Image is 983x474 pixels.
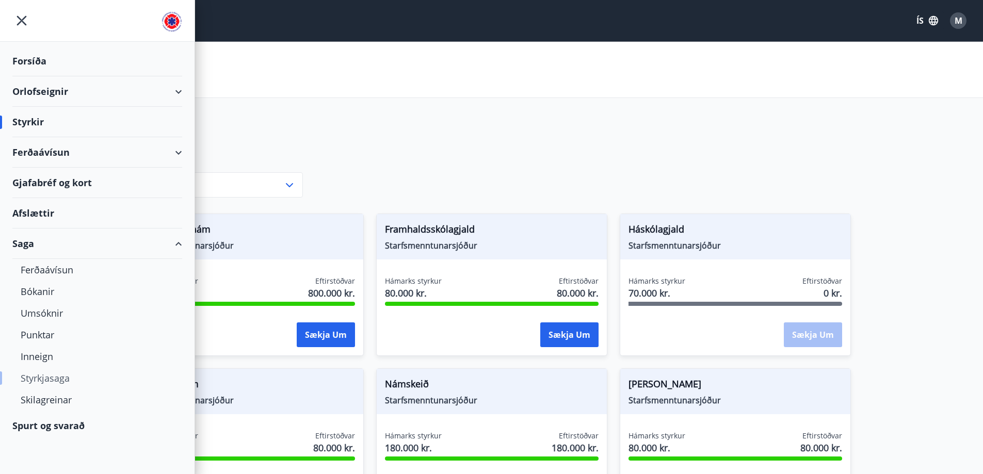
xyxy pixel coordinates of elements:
[21,259,174,281] div: Ferðaávísun
[800,441,842,454] span: 80.000 kr.
[629,276,685,286] span: Hámarks styrkur
[629,441,685,454] span: 80.000 kr.
[141,222,355,240] span: Bráðatækninám
[559,276,599,286] span: Eftirstöðvar
[629,377,842,395] span: [PERSON_NAME]
[385,276,442,286] span: Hámarks styrkur
[911,11,944,30] button: ÍS
[12,168,182,198] div: Gjafabréf og kort
[385,431,442,441] span: Hámarks styrkur
[308,286,355,300] span: 800.000 kr.
[12,76,182,107] div: Orlofseignir
[802,276,842,286] span: Eftirstöðvar
[629,222,842,240] span: Háskólagjald
[12,137,182,168] div: Ferðaávísun
[385,286,442,300] span: 80.000 kr.
[313,441,355,454] span: 80.000 kr.
[133,160,303,170] label: Flokkur
[12,198,182,228] div: Afslættir
[385,240,599,251] span: Starfsmenntunarsjóður
[21,389,174,411] div: Skilagreinar
[12,411,182,440] div: Spurt og svarað
[141,240,355,251] span: Starfsmenntunarsjóður
[297,322,355,347] button: Sækja um
[629,286,685,300] span: 70.000 kr.
[12,46,182,76] div: Forsíða
[559,431,599,441] span: Eftirstöðvar
[21,281,174,302] div: Bókanir
[141,395,355,406] span: Starfsmenntunarsjóður
[557,286,599,300] span: 80.000 kr.
[802,431,842,441] span: Eftirstöðvar
[629,431,685,441] span: Hámarks styrkur
[540,322,599,347] button: Sækja um
[21,302,174,324] div: Umsóknir
[629,240,842,251] span: Starfsmenntunarsjóður
[141,377,355,395] span: Meistaranám
[629,395,842,406] span: Starfsmenntunarsjóður
[21,346,174,367] div: Inneign
[12,228,182,259] div: Saga
[385,222,599,240] span: Framhaldsskólagjald
[955,15,962,26] span: M
[315,431,355,441] span: Eftirstöðvar
[824,286,842,300] span: 0 kr.
[552,441,599,454] span: 180.000 kr.
[385,395,599,406] span: Starfsmenntunarsjóður
[12,107,182,137] div: Styrkir
[21,367,174,389] div: Styrkjasaga
[385,377,599,395] span: Námskeið
[12,11,31,30] button: menu
[21,324,174,346] div: Punktar
[315,276,355,286] span: Eftirstöðvar
[385,441,442,454] span: 180.000 kr.
[946,8,971,33] button: M
[162,11,182,32] img: union_logo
